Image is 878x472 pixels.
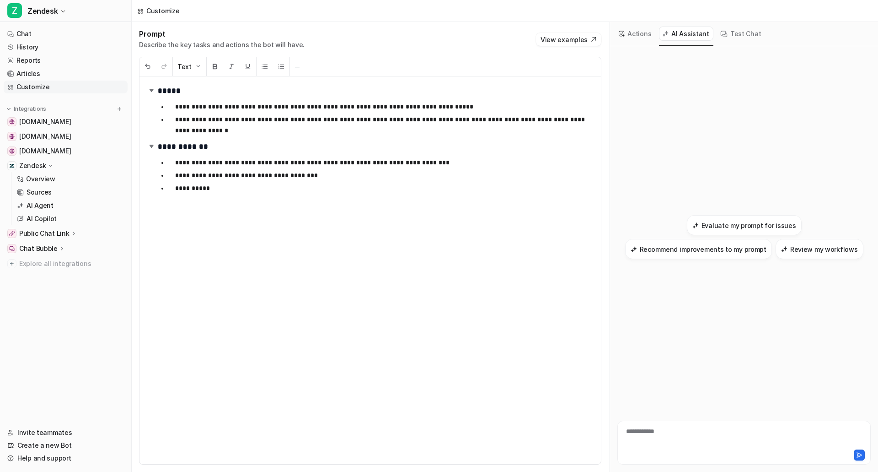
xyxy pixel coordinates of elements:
[9,148,15,154] img: university.quicklink.tv
[273,57,289,76] button: Ordered List
[19,146,71,156] span: [DOMAIN_NAME]
[4,145,128,157] a: university.quicklink.tv[DOMAIN_NAME]
[27,5,58,17] span: Zendesk
[19,161,46,170] p: Zendesk
[13,186,128,199] a: Sources
[147,141,156,151] img: expand-arrow.svg
[4,257,128,270] a: Explore all integrations
[139,40,305,49] p: Describe the key tasks and actions the bot will have.
[631,246,637,253] img: Recommend improvements to my prompt
[116,106,123,112] img: menu_add.svg
[4,41,128,54] a: History
[4,426,128,439] a: Invite teammates
[4,81,128,93] a: Customize
[13,173,128,185] a: Overview
[240,57,256,76] button: Underline
[4,67,128,80] a: Articles
[257,57,273,76] button: Unordered List
[27,201,54,210] p: AI Agent
[4,452,128,465] a: Help and support
[781,246,787,253] img: Review my workflows
[223,57,240,76] button: Italic
[5,106,12,112] img: expand menu
[161,63,168,70] img: Redo
[7,259,16,268] img: explore all integrations
[261,63,268,70] img: Unordered List
[19,229,70,238] p: Public Chat Link
[9,134,15,139] img: www.quicklink.tv
[26,174,55,184] p: Overview
[4,104,49,114] button: Integrations
[776,239,863,259] button: Review my workflowsReview my workflows
[701,221,796,230] h3: Evaluate my prompt for issues
[194,63,202,70] img: Dropdown Down Arrow
[156,57,172,76] button: Redo
[139,57,156,76] button: Undo
[144,63,151,70] img: Undo
[173,57,206,76] button: Text
[9,163,15,168] img: Zendesk
[9,246,15,251] img: Chat Bubble
[244,63,252,70] img: Underline
[290,57,305,76] button: ─
[27,214,57,223] p: AI Copilot
[19,244,58,253] p: Chat Bubble
[4,27,128,40] a: Chat
[147,86,156,95] img: expand-arrow.svg
[9,119,15,125] img: www.staging3.quicklink.tv
[19,117,71,126] span: [DOMAIN_NAME]
[640,244,766,254] h3: Recommend improvements to my prompt
[7,3,22,18] span: Z
[659,27,713,41] button: AI Assistant
[207,57,223,76] button: Bold
[27,188,52,197] p: Sources
[9,231,15,236] img: Public Chat Link
[692,222,699,229] img: Evaluate my prompt for issues
[4,439,128,452] a: Create a new Bot
[14,105,46,113] p: Integrations
[211,63,219,70] img: Bold
[790,244,858,254] h3: Review my workflows
[717,27,765,41] button: Test Chat
[278,63,285,70] img: Ordered List
[19,132,71,141] span: [DOMAIN_NAME]
[4,115,128,128] a: www.staging3.quicklink.tv[DOMAIN_NAME]
[687,215,802,235] button: Evaluate my prompt for issuesEvaluate my prompt for issues
[13,212,128,225] a: AI Copilot
[4,54,128,67] a: Reports
[228,63,235,70] img: Italic
[139,29,305,38] h1: Prompt
[625,239,772,259] button: Recommend improvements to my promptRecommend improvements to my prompt
[19,256,124,271] span: Explore all integrations
[616,27,655,41] button: Actions
[13,199,128,212] a: AI Agent
[4,130,128,143] a: www.quicklink.tv[DOMAIN_NAME]
[146,6,179,16] div: Customize
[536,33,601,46] button: View examples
